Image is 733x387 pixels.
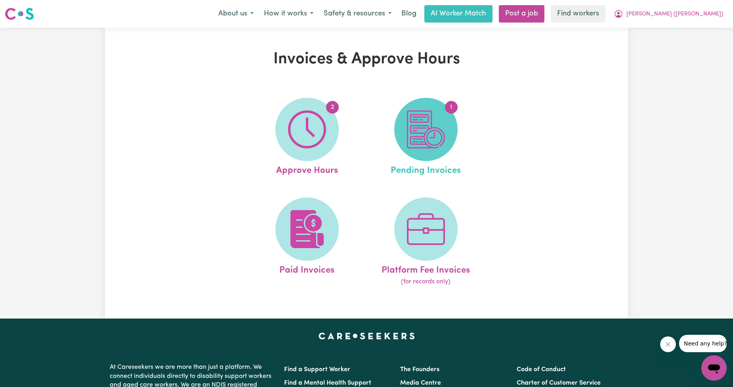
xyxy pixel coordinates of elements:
button: About us [213,6,259,22]
a: Careseekers home page [319,333,415,339]
span: Need any help? [5,6,48,12]
iframe: Close message [660,336,676,352]
a: Platform Fee Invoices(for records only) [369,197,483,287]
button: My Account [609,6,728,22]
a: Charter of Customer Service [517,380,601,386]
span: 2 [326,101,339,114]
span: 1 [445,101,458,114]
a: Careseekers logo [5,5,34,23]
a: Code of Conduct [517,366,566,373]
a: Blog [397,5,421,23]
a: The Founders [400,366,439,373]
iframe: Message from company [679,335,727,352]
a: Post a job [499,5,544,23]
a: Media Centre [400,380,441,386]
a: Paid Invoices [250,197,364,287]
span: Platform Fee Invoices [382,261,470,277]
span: Pending Invoices [391,161,461,178]
img: Careseekers logo [5,7,34,21]
span: (for records only) [401,277,450,286]
a: Find workers [551,5,605,23]
a: AI Worker Match [424,5,492,23]
iframe: Button to launch messaging window [701,355,727,381]
span: [PERSON_NAME] ([PERSON_NAME]) [626,10,723,19]
button: Safety & resources [319,6,397,22]
button: How it works [259,6,319,22]
a: Approve Hours [250,98,364,178]
span: Paid Invoices [279,261,334,277]
span: Approve Hours [276,161,338,178]
a: Pending Invoices [369,98,483,178]
h1: Invoices & Approve Hours [197,50,536,69]
a: Find a Support Worker [284,366,350,373]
